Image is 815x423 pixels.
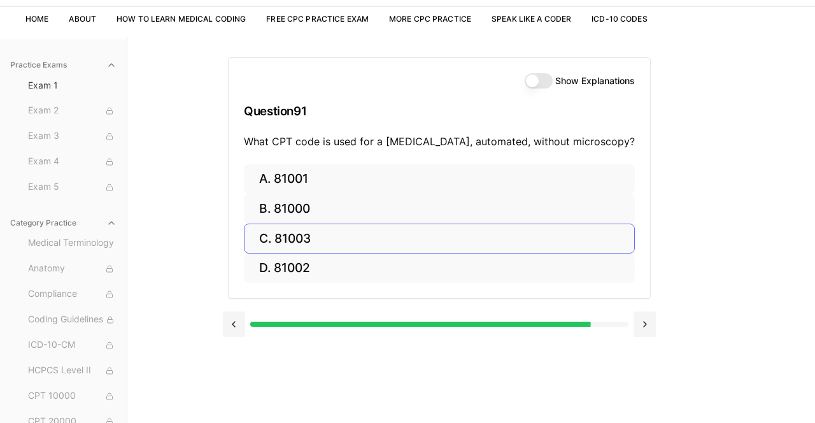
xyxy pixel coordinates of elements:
[244,224,635,254] button: C. 81003
[244,164,635,194] button: A. 81001
[244,134,635,149] p: What CPT code is used for a [MEDICAL_DATA], automated, without microscopy?
[244,92,635,130] h3: Question 91
[244,194,635,224] button: B. 81000
[23,126,122,147] button: Exam 3
[23,361,122,381] button: HCPCS Level II
[492,14,571,24] a: Speak Like a Coder
[25,14,48,24] a: Home
[28,129,117,143] span: Exam 3
[28,180,117,194] span: Exam 5
[23,101,122,121] button: Exam 2
[23,177,122,197] button: Exam 5
[28,79,117,92] span: Exam 1
[117,14,246,24] a: How to Learn Medical Coding
[23,335,122,355] button: ICD-10-CM
[23,152,122,172] button: Exam 4
[23,233,122,254] button: Medical Terminology
[23,310,122,330] button: Coding Guidelines
[28,364,117,378] span: HCPCS Level II
[23,284,122,305] button: Compliance
[23,259,122,279] button: Anatomy
[28,104,117,118] span: Exam 2
[23,75,122,96] button: Exam 1
[5,55,122,75] button: Practice Exams
[28,262,117,276] span: Anatomy
[389,14,471,24] a: More CPC Practice
[28,313,117,327] span: Coding Guidelines
[28,389,117,403] span: CPT 10000
[266,14,369,24] a: Free CPC Practice Exam
[28,155,117,169] span: Exam 4
[69,14,96,24] a: About
[555,76,635,85] label: Show Explanations
[28,236,117,250] span: Medical Terminology
[5,213,122,233] button: Category Practice
[28,338,117,352] span: ICD-10-CM
[28,287,117,301] span: Compliance
[244,254,635,283] button: D. 81002
[23,386,122,406] button: CPT 10000
[592,14,647,24] a: ICD-10 Codes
